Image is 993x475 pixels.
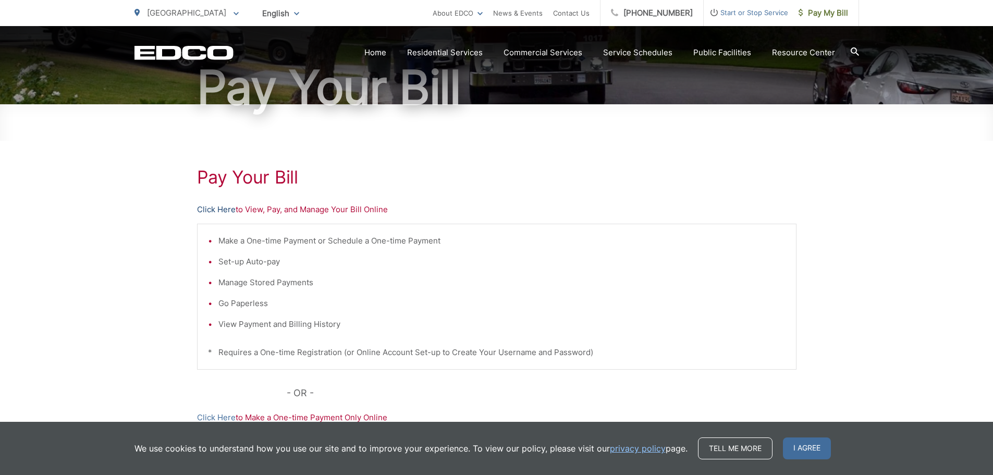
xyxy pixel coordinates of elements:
[553,7,590,19] a: Contact Us
[218,297,786,310] li: Go Paperless
[197,167,796,188] h1: Pay Your Bill
[218,276,786,289] li: Manage Stored Payments
[134,62,859,114] h1: Pay Your Bill
[799,7,848,19] span: Pay My Bill
[254,4,307,22] span: English
[197,203,796,216] p: to View, Pay, and Manage Your Bill Online
[610,442,666,455] a: privacy policy
[218,318,786,331] li: View Payment and Billing History
[147,8,226,18] span: [GEOGRAPHIC_DATA]
[493,7,543,19] a: News & Events
[197,411,236,424] a: Click Here
[772,46,835,59] a: Resource Center
[208,346,786,359] p: * Requires a One-time Registration (or Online Account Set-up to Create Your Username and Password)
[197,203,236,216] a: Click Here
[504,46,582,59] a: Commercial Services
[603,46,672,59] a: Service Schedules
[364,46,386,59] a: Home
[134,442,688,455] p: We use cookies to understand how you use our site and to improve your experience. To view our pol...
[783,437,831,459] span: I agree
[218,235,786,247] li: Make a One-time Payment or Schedule a One-time Payment
[698,437,773,459] a: Tell me more
[218,255,786,268] li: Set-up Auto-pay
[287,385,796,401] p: - OR -
[693,46,751,59] a: Public Facilities
[407,46,483,59] a: Residential Services
[134,45,234,60] a: EDCD logo. Return to the homepage.
[197,411,796,424] p: to Make a One-time Payment Only Online
[433,7,483,19] a: About EDCO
